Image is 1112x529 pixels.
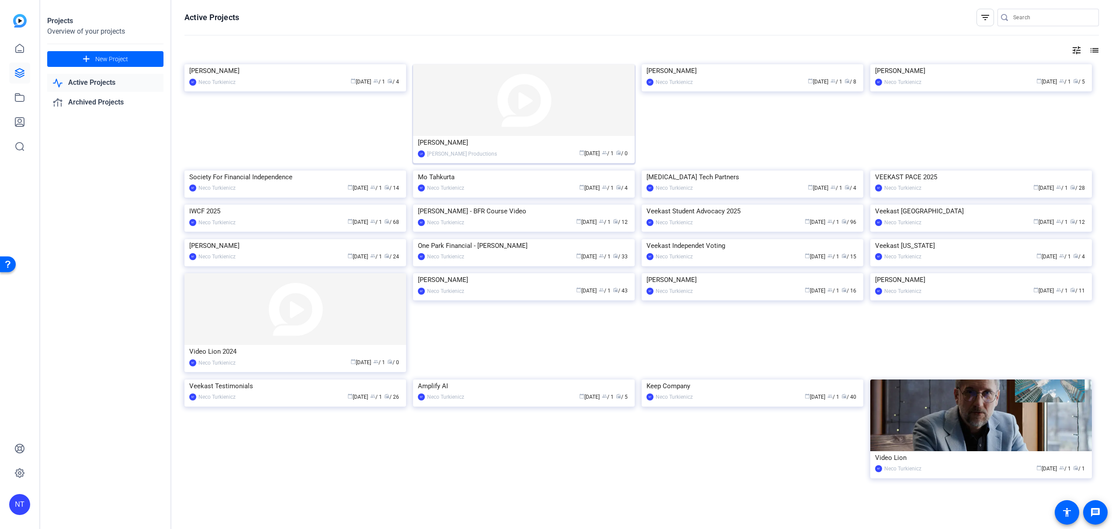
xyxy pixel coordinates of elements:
div: LP [418,150,425,157]
span: / 1 [373,359,385,365]
span: [DATE] [579,150,600,157]
div: Keep Company [646,379,858,393]
div: NT [875,253,882,260]
span: [DATE] [805,288,825,294]
div: NT [418,219,425,226]
span: group [373,78,379,84]
span: group [602,150,607,155]
div: NT [9,494,30,515]
span: radio [384,393,389,399]
span: / 5 [1073,79,1085,85]
span: radio [844,184,850,190]
span: radio [616,150,621,155]
span: calendar_today [579,150,584,155]
mat-icon: message [1090,507,1101,518]
span: calendar_today [808,78,813,84]
span: / 33 [613,254,628,260]
div: Neco Turkienicz [656,287,693,296]
div: NT [875,288,882,295]
span: group [370,393,375,399]
span: [DATE] [351,79,371,85]
span: [DATE] [347,254,368,260]
span: / 1 [1056,288,1068,294]
div: NT [646,393,653,400]
span: calendar_today [1033,287,1039,292]
span: group [602,393,607,399]
span: [DATE] [351,359,371,365]
div: NT [189,184,196,191]
div: Neco Turkienicz [427,252,464,261]
div: NT [418,184,425,191]
span: radio [1070,219,1075,224]
span: calendar_today [347,253,353,258]
span: radio [387,78,393,84]
div: NT [646,288,653,295]
span: / 26 [384,394,399,400]
span: / 1 [602,185,614,191]
span: radio [1073,253,1078,258]
div: Amplify AI [418,379,630,393]
span: group [1059,253,1064,258]
span: radio [616,184,621,190]
div: Veekast [US_STATE] [875,239,1087,252]
span: / 1 [370,254,382,260]
span: [DATE] [1036,79,1057,85]
mat-icon: list [1088,45,1099,56]
span: group [827,253,833,258]
div: Veekast Student Advocacy 2025 [646,205,858,218]
span: calendar_today [351,78,356,84]
span: [DATE] [805,254,825,260]
div: Neco Turkienicz [884,252,921,261]
span: [DATE] [576,288,597,294]
span: calendar_today [805,393,810,399]
span: / 40 [841,394,856,400]
mat-icon: tune [1071,45,1082,56]
span: calendar_today [1036,78,1042,84]
span: / 1 [602,394,614,400]
span: / 1 [1073,466,1085,472]
span: [DATE] [1036,466,1057,472]
span: group [370,219,375,224]
div: Neco Turkienicz [198,184,236,192]
div: NT [418,288,425,295]
span: / 24 [384,254,399,260]
span: calendar_today [808,184,813,190]
a: Active Projects [47,74,163,92]
span: [DATE] [808,79,828,85]
div: Neco Turkienicz [198,358,236,367]
div: NT [875,465,882,472]
div: Neco Turkienicz [884,78,921,87]
span: calendar_today [576,253,581,258]
div: [PERSON_NAME] - BFR Course Video [418,205,630,218]
div: [PERSON_NAME] [646,273,858,286]
span: / 0 [387,359,399,365]
span: radio [613,219,618,224]
div: Neco Turkienicz [656,218,693,227]
span: / 0 [616,150,628,157]
div: NT [646,219,653,226]
div: Video Lion 2024 [189,345,401,358]
button: New Project [47,51,163,67]
span: group [1059,78,1064,84]
span: / 1 [1056,185,1068,191]
div: Neco Turkienicz [656,78,693,87]
div: [MEDICAL_DATA] Tech Partners [646,171,858,184]
div: IWCF 2025 [189,205,401,218]
span: radio [387,359,393,364]
span: New Project [95,55,128,64]
span: / 1 [1056,219,1068,225]
div: Projects [47,16,163,26]
span: group [370,253,375,258]
input: Search [1013,12,1092,23]
span: calendar_today [1036,465,1042,470]
span: [DATE] [576,219,597,225]
img: blue-gradient.svg [13,14,27,28]
div: [PERSON_NAME] [646,64,858,77]
span: / 4 [844,185,856,191]
span: / 1 [831,79,842,85]
span: calendar_today [347,393,353,399]
span: radio [384,184,389,190]
span: radio [841,219,847,224]
span: / 1 [827,219,839,225]
div: Neco Turkienicz [884,464,921,473]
